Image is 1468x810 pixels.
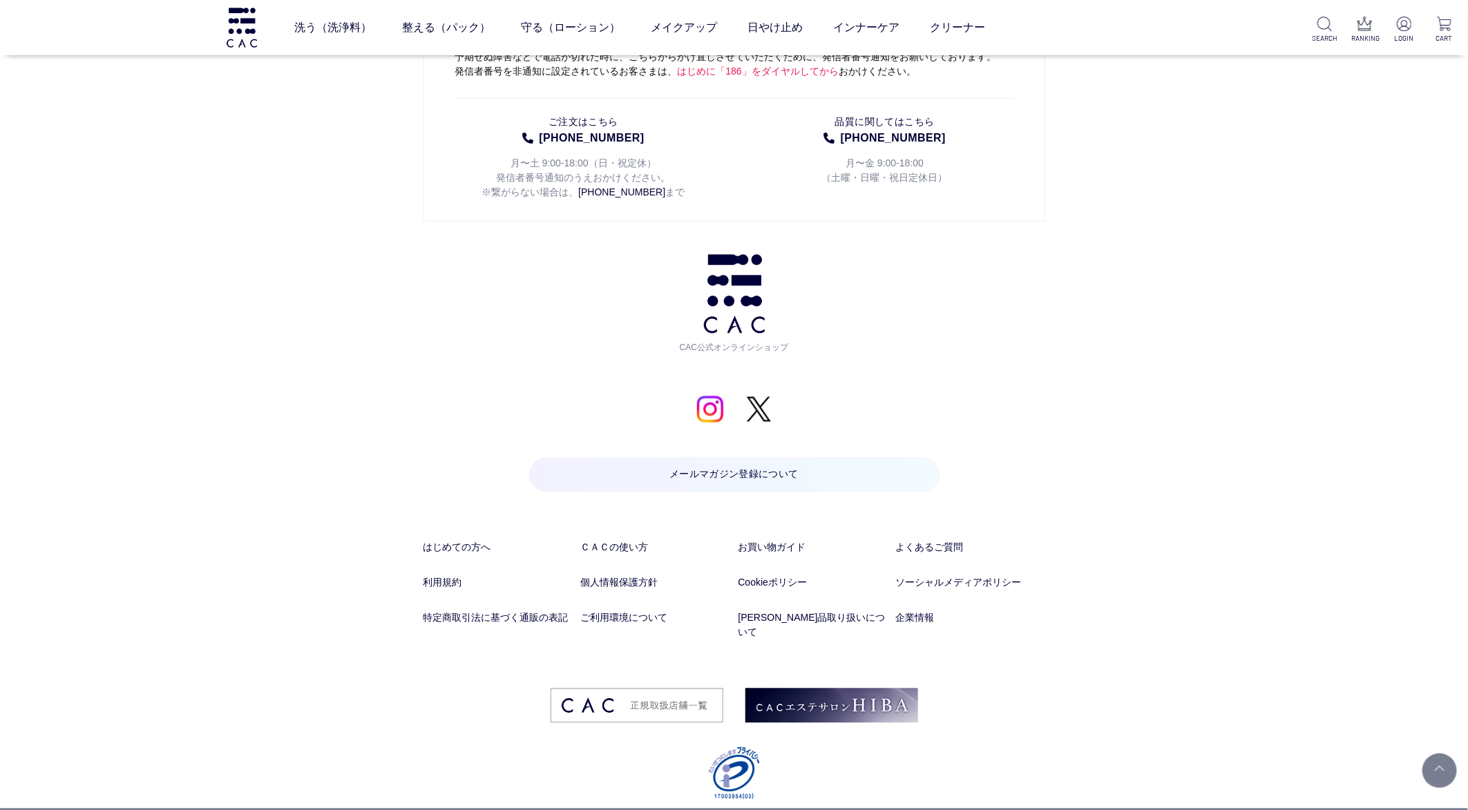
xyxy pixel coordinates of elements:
img: footer_image02.png [745,688,918,723]
p: LOGIN [1391,33,1417,44]
img: logo [225,8,259,47]
a: よくあるご質問 [896,541,1045,555]
img: footer_image03.png [551,688,723,723]
p: 月〜土 9:00-18:00（日・祝定休） 発信者番号通知のうえおかけください。 ※繋がらない場合は、 まで [455,147,712,200]
a: お買い物ガイド [738,541,888,555]
a: Cookieポリシー [738,576,888,590]
a: インナーケア [833,8,899,47]
p: CART [1431,33,1457,44]
a: 個人情報保護方針 [581,576,730,590]
a: クリーナー [930,8,985,47]
a: ＣＡＣの使い方 [581,541,730,555]
span: CAC公式オンラインショップ [676,334,793,354]
a: メイクアップ [651,8,717,47]
a: 日やけ止め [747,8,803,47]
p: 月〜金 9:00-18:00 （土曜・日曜・祝日定休日） [756,147,1013,186]
a: RANKING [1352,17,1378,44]
a: メールマガジン登録について [529,458,940,492]
a: 守る（ローション） [521,8,620,47]
p: SEARCH [1312,33,1337,44]
a: 洗う（洗浄料） [294,8,372,47]
a: SEARCH [1312,17,1337,44]
a: はじめての方へ [423,541,573,555]
a: CART [1431,17,1457,44]
a: 企業情報 [896,611,1045,626]
a: ソーシャルメディアポリシー [896,576,1045,590]
p: RANKING [1352,33,1378,44]
a: LOGIN [1391,17,1417,44]
a: 特定商取引法に基づく通販の表記 [423,611,573,626]
a: 利用規約 [423,576,573,590]
a: ご利用環境について [581,611,730,626]
a: [PERSON_NAME]品取り扱いについて [738,611,888,640]
a: CAC公式オンラインショップ [676,255,793,354]
a: 整える（パック） [402,8,490,47]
